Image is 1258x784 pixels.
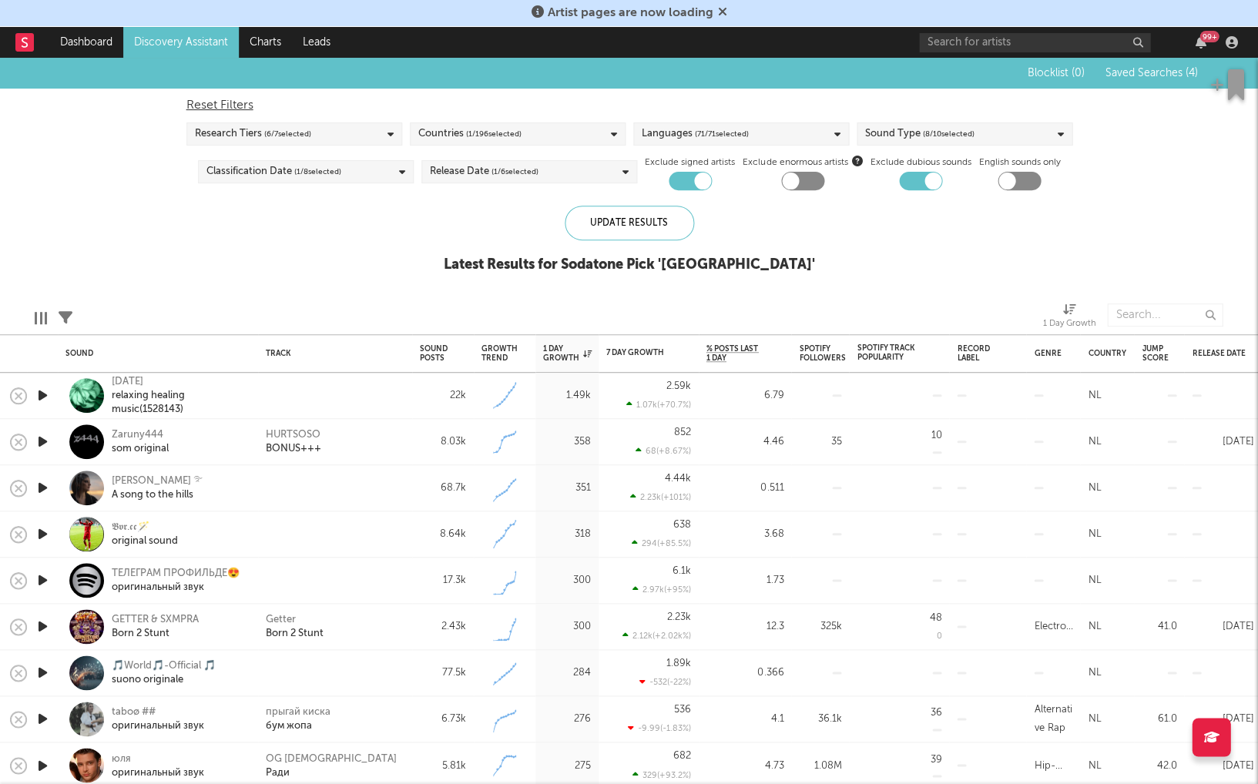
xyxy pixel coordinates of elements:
[420,664,466,682] div: 77.5k
[112,375,247,389] div: [DATE]
[606,348,668,357] div: 7 Day Growth
[1034,618,1072,636] div: Electronic
[266,719,312,733] a: бум жопа
[112,567,240,595] a: ТЕЛЕГРАМ ПРОФИЛЬДЕ😍оригинальный звук
[543,710,591,729] div: 276
[799,710,841,729] div: 36.1k
[957,344,995,363] div: Record Label
[919,33,1150,52] input: Search for artists
[266,442,321,456] div: BONUS+++
[673,520,691,530] div: 638
[1071,68,1084,79] span: ( 0 )
[706,387,783,405] div: 6.79
[112,474,203,502] a: [PERSON_NAME] ࿐A song to the hills
[674,705,691,715] div: 536
[931,431,941,441] div: 10
[630,492,691,502] div: 2.23k ( +101 % )
[112,567,240,581] div: ТЕЛЕГРАМ ПРОФИЛЬДЕ😍
[1088,349,1125,358] div: Country
[628,723,691,733] div: -9.99 ( -1.83 % )
[543,664,591,682] div: 284
[543,525,591,544] div: 318
[543,433,591,451] div: 358
[112,488,203,502] div: A song to the hills
[1088,479,1101,498] div: NL
[930,754,941,764] div: 39
[186,96,1072,115] div: Reset Filters
[35,296,47,340] div: Edit Columns
[743,153,862,172] span: Exclude enormous artists
[543,618,591,636] div: 300
[420,387,466,405] div: 22k
[543,344,592,363] div: 1 Day Growth
[1088,710,1101,729] div: NL
[1034,756,1072,775] div: Hip-Hop/Rap
[420,525,466,544] div: 8.64k
[266,613,296,627] div: Getter
[266,428,320,442] a: HURTSOSO
[112,613,199,627] div: GETTER & SXMPRA
[112,705,204,719] div: taboø ##
[706,618,783,636] div: 12.3
[1088,756,1101,775] div: NL
[1042,296,1095,340] div: 1 Day Growth
[718,7,727,19] span: Dismiss
[706,710,783,729] div: 4.1
[266,349,397,358] div: Track
[929,613,941,623] div: 48
[266,705,330,719] div: прыгай киска
[49,27,123,58] a: Dashboard
[636,446,691,456] div: 68 ( +8.67 % )
[112,442,169,456] div: som original
[632,585,691,595] div: 2.97k ( +95 % )
[59,296,72,340] div: Filters
[1042,315,1095,333] div: 1 Day Growth
[706,344,760,363] span: % Posts Last 1 Day
[1142,618,1176,636] div: 41.0
[292,27,341,58] a: Leads
[1100,67,1197,79] button: Saved Searches (4)
[673,566,691,576] div: 6.1k
[936,632,941,641] div: 0
[112,521,178,548] a: 𝕭𝖛𝖗.𝖈𝖈🪄original sound
[1192,349,1246,358] div: Release Date
[626,400,691,410] div: 1.07k ( +70.7 % )
[239,27,292,58] a: Charts
[420,479,466,498] div: 68.7k
[112,521,178,534] div: 𝕭𝖛𝖗.𝖈𝖈🪄
[1105,68,1197,79] span: Saved Searches
[112,766,204,779] div: оригинальный звук
[112,389,247,417] div: relaxing healing music(1528143)
[112,428,169,442] div: Zaruny444
[294,162,341,181] span: ( 1 / 8 selected)
[978,153,1060,172] label: English sounds only
[420,756,466,775] div: 5.81k
[706,479,783,498] div: 0.511
[1195,36,1206,49] button: 99+
[112,613,199,641] a: GETTER & SXMPRABorn 2 Stunt
[266,766,290,779] a: Ради
[923,125,975,143] span: ( 8 / 10 selected)
[666,381,691,391] div: 2.59k
[420,344,448,363] div: Sound Posts
[639,677,691,687] div: -532 ( -22 % )
[543,571,591,590] div: 300
[1034,349,1061,358] div: Genre
[706,433,783,451] div: 4.46
[674,427,691,437] div: 852
[481,344,520,363] div: Growth Trend
[112,474,203,488] div: [PERSON_NAME] ࿐
[112,752,204,766] div: юля
[1142,756,1176,775] div: 42.0
[420,710,466,729] div: 6.73k
[112,581,240,595] div: оригинальный звук
[930,708,941,718] div: 36
[543,479,591,498] div: 351
[857,343,918,362] div: Spotify Track Popularity
[1142,710,1176,729] div: 61.0
[65,349,243,358] div: Sound
[1199,31,1219,42] div: 99 +
[1034,701,1072,738] div: Alternative Rap
[695,125,749,143] span: ( 71 / 71 selected)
